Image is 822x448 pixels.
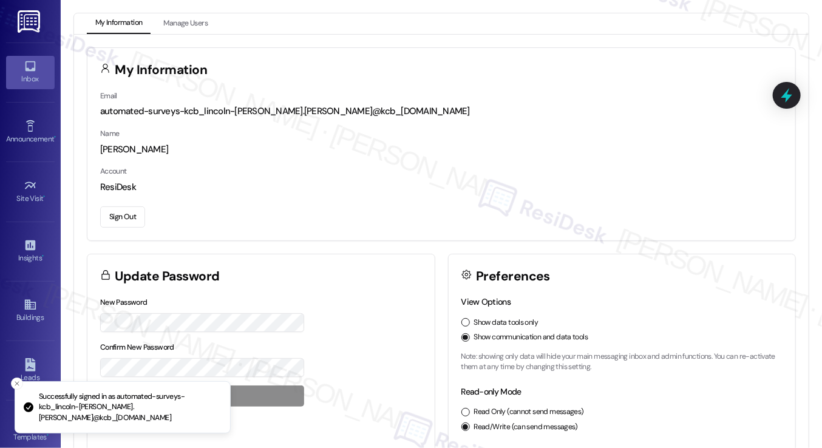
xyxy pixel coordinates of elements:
[6,355,55,387] a: Leads
[115,270,220,283] h3: Update Password
[100,166,127,176] label: Account
[100,91,117,101] label: Email
[42,252,44,260] span: •
[6,175,55,208] a: Site Visit •
[474,407,584,418] label: Read Only (cannot send messages)
[6,235,55,268] a: Insights •
[44,192,46,201] span: •
[87,13,151,34] button: My Information
[54,133,56,141] span: •
[474,422,579,433] label: Read/Write (can send messages)
[461,296,511,307] label: View Options
[100,129,120,138] label: Name
[474,332,588,343] label: Show communication and data tools
[461,386,521,397] label: Read-only Mode
[100,105,783,118] div: automated-surveys-kcb_lincoln-[PERSON_NAME].[PERSON_NAME]@kcb_[DOMAIN_NAME]
[6,414,55,447] a: Templates •
[6,56,55,89] a: Inbox
[100,206,145,228] button: Sign Out
[39,392,220,424] p: Successfully signed in as automated-surveys-kcb_lincoln-[PERSON_NAME].[PERSON_NAME]@kcb_[DOMAIN_N...
[100,342,174,352] label: Confirm New Password
[155,13,216,34] button: Manage Users
[100,143,783,156] div: [PERSON_NAME]
[18,10,42,33] img: ResiDesk Logo
[115,64,208,76] h3: My Information
[474,317,538,328] label: Show data tools only
[100,181,783,194] div: ResiDesk
[476,270,550,283] h3: Preferences
[461,351,783,373] p: Note: showing only data will hide your main messaging inbox and admin functions. You can re-activ...
[47,431,49,440] span: •
[100,297,148,307] label: New Password
[6,294,55,327] a: Buildings
[11,378,23,390] button: Close toast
